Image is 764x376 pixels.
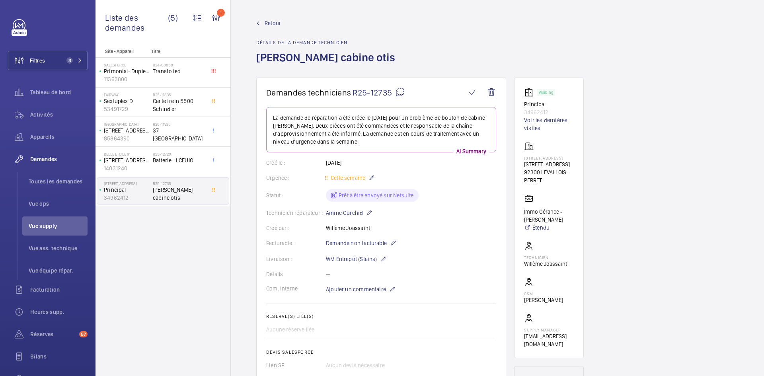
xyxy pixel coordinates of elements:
[30,155,88,163] span: Demandes
[104,105,150,113] p: 53491729
[30,111,88,119] span: Activités
[524,108,574,116] p: 34962412
[524,88,537,97] img: elevator.svg
[66,57,73,64] span: 3
[30,88,88,96] span: Tableau de bord
[524,160,574,168] p: [STREET_ADDRESS]
[326,208,372,218] p: Amine Ourchid
[326,239,387,247] span: Demande non facturable
[104,186,150,194] p: Principal
[153,92,205,97] h2: R25-11835
[8,51,88,70] button: Filtres3
[105,13,168,33] span: Liste des demandes
[266,314,496,319] h2: Réserve(s) liée(s)
[524,100,574,108] p: Principal
[453,147,489,155] p: AI Summary
[29,200,88,208] span: Vue ops
[29,222,88,230] span: Vue supply
[153,67,205,75] span: Transfo led
[30,353,88,360] span: Bilans
[153,122,205,127] h2: R25-11925
[104,181,150,186] p: [STREET_ADDRESS]
[104,75,150,83] p: 11363800
[524,291,563,296] p: CSM
[266,88,351,97] span: Demandes techniciens
[104,67,150,75] p: Primonial- Duplex droite
[524,168,574,184] p: 92300 LEVALLOIS-PERRET
[153,186,205,202] span: [PERSON_NAME] cabine otis
[326,285,386,293] span: Ajouter un commentaire
[153,97,205,113] span: Carte frein 5500 Schindler
[539,91,553,94] p: Working
[524,255,567,260] p: Technicien
[104,62,150,67] p: SALESFORCE
[153,181,205,186] h2: R25-12735
[153,152,205,156] h2: R25-12720
[79,331,88,337] span: 57
[273,114,489,146] p: La demande de réparation a été créée le [DATE] pour un problème de bouton de cabine [PERSON_NAME]...
[524,327,574,332] p: Supply manager
[524,296,563,304] p: [PERSON_NAME]
[256,50,400,78] h1: [PERSON_NAME] cabine otis
[151,49,204,54] p: Titre
[329,175,365,181] span: Cette semaine
[30,308,88,316] span: Heures supp.
[104,92,150,97] p: FAIRWAY
[104,164,150,172] p: 14031240
[153,62,205,67] h2: R24-08858
[256,40,400,45] h2: Détails de la demande technicien
[104,152,150,156] p: Belle Etoile 91
[30,133,88,141] span: Appareils
[104,194,150,202] p: 34962412
[30,330,76,338] span: Réserves
[524,116,574,132] a: Voir les dernières visites
[524,208,574,224] p: Immo Gérance - [PERSON_NAME]
[29,267,88,275] span: Vue équipe répar.
[29,177,88,185] span: Toutes les demandes
[353,88,405,97] span: R25-12735
[104,134,150,142] p: 85864390
[524,260,567,268] p: Willème Joassaint
[29,244,88,252] span: Vue ass. technique
[153,127,205,142] span: 37 [GEOGRAPHIC_DATA]
[104,97,150,105] p: Sextuplex D
[104,156,150,164] p: [STREET_ADDRESS][PERSON_NAME]
[524,332,574,348] p: [EMAIL_ADDRESS][DOMAIN_NAME]
[104,127,150,134] p: [STREET_ADDRESS]
[104,122,150,127] p: [GEOGRAPHIC_DATA]
[524,224,574,232] a: Étendu
[30,286,88,294] span: Facturation
[95,49,148,54] p: Site - Appareil
[265,19,281,27] span: Retour
[524,156,574,160] p: [STREET_ADDRESS]
[30,56,45,64] span: Filtres
[326,254,387,264] p: WM Entrepôt (Stains)
[266,349,496,355] h2: Devis Salesforce
[153,156,205,164] span: Batterie+ LCEUIO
